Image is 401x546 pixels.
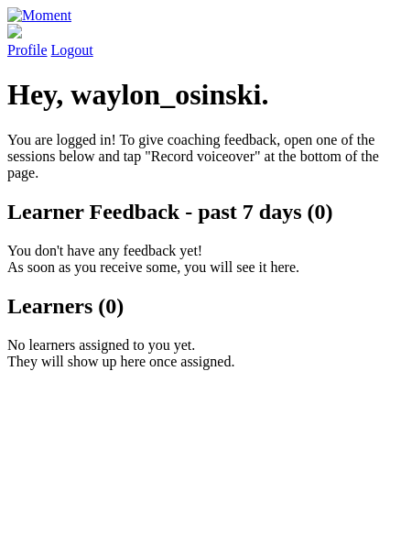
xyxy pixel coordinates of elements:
[7,132,394,181] p: You are logged in! To give coaching feedback, open one of the sessions below and tap "Record voic...
[51,42,93,58] a: Logout
[7,24,22,38] img: default_avatar-b4e2223d03051bc43aaaccfb402a43260a3f17acc7fafc1603fdf008d6cba3c9.png
[7,337,394,370] p: No learners assigned to you yet. They will show up here once assigned.
[7,78,394,112] h1: Hey, waylon_osinski.
[7,243,394,276] p: You don't have any feedback yet! As soon as you receive some, you will see it here.
[7,294,394,319] h2: Learners (0)
[7,7,71,24] img: Moment
[7,200,394,224] h2: Learner Feedback - past 7 days (0)
[7,24,394,58] a: Profile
